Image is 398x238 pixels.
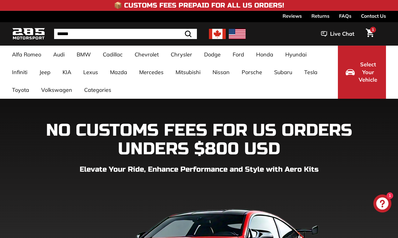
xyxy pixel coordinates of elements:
a: Honda [250,46,279,63]
input: Search [54,29,197,39]
a: KIA [57,63,77,81]
p: Elevate Your Ride, Enhance Performance and Style with Aero Kits [12,164,386,175]
a: Cadillac [97,46,129,63]
a: Jeep [33,63,57,81]
span: Select Your Vehicle [358,61,378,84]
inbox-online-store-chat: Shopify online store chat [372,194,393,214]
a: Hyundai [279,46,313,63]
a: Reviews [283,11,302,21]
span: 1 [372,27,374,32]
a: Cart [362,24,378,44]
h1: NO CUSTOMS FEES FOR US ORDERS UNDERS $800 USD [12,121,386,158]
a: Mazda [104,63,133,81]
img: Logo_285_Motorsport_areodynamics_components [12,27,45,41]
button: Select Your Vehicle [338,46,386,99]
a: Alfa Romeo [6,46,47,63]
a: Nissan [207,63,236,81]
button: Live Chat [313,26,362,41]
a: Infiniti [6,63,33,81]
span: Live Chat [330,30,354,38]
a: Chrysler [165,46,198,63]
a: Contact Us [361,11,386,21]
a: Tesla [298,63,323,81]
a: Toyota [6,81,35,99]
a: Dodge [198,46,227,63]
a: Ford [227,46,250,63]
a: FAQs [339,11,351,21]
a: Porsche [236,63,268,81]
a: Audi [47,46,71,63]
a: BMW [71,46,97,63]
a: Chevrolet [129,46,165,63]
a: Subaru [268,63,298,81]
a: Returns [311,11,329,21]
h4: 📦 Customs Fees Prepaid for All US Orders! [114,2,284,9]
a: Categories [78,81,117,99]
a: Mercedes [133,63,170,81]
a: Lexus [77,63,104,81]
a: Mitsubishi [170,63,207,81]
a: Volkswagen [35,81,78,99]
